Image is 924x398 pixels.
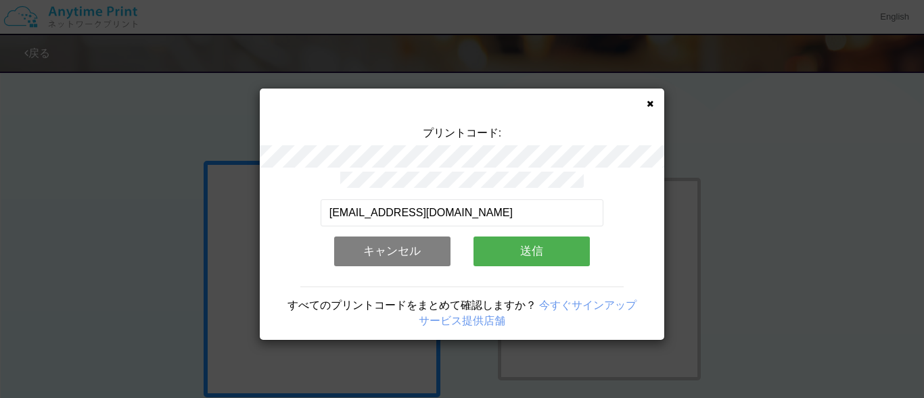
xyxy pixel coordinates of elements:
[423,127,501,139] span: プリントコード:
[419,315,505,326] a: サービス提供店舗
[321,199,604,226] input: メールアドレス
[287,299,536,311] span: すべてのプリントコードをまとめて確認しますか？
[334,237,451,266] button: キャンセル
[539,299,637,311] a: 今すぐサインアップ
[473,237,590,266] button: 送信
